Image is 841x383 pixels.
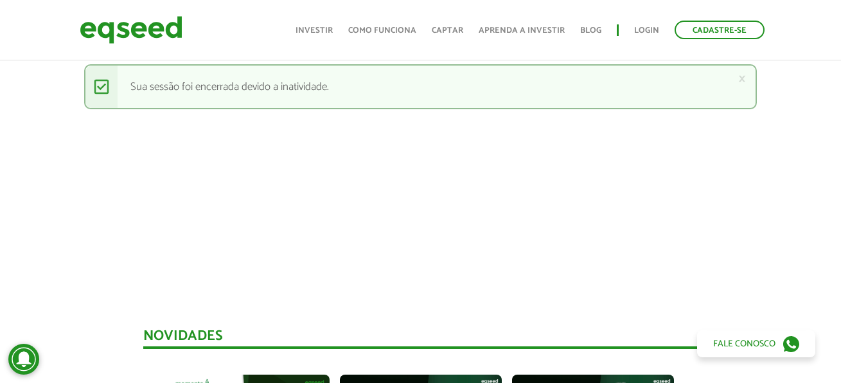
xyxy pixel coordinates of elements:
[296,26,333,35] a: Investir
[432,26,463,35] a: Captar
[80,13,182,47] img: EqSeed
[738,72,746,85] a: ×
[143,329,698,349] div: Novidades
[479,26,565,35] a: Aprenda a investir
[580,26,601,35] a: Blog
[348,26,416,35] a: Como funciona
[675,21,765,39] a: Cadastre-se
[697,330,815,357] a: Fale conosco
[84,64,757,109] div: Sua sessão foi encerrada devido a inatividade.
[634,26,659,35] a: Login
